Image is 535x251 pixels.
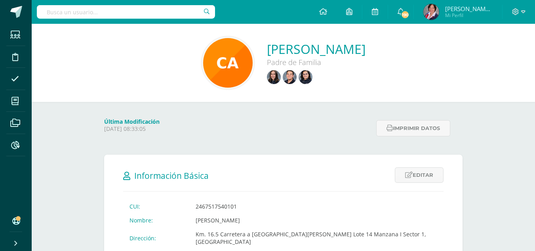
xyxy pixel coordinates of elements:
div: Padre de Familia [267,57,366,67]
td: [PERSON_NAME] [189,213,444,227]
h4: Última Modificación [104,118,371,125]
img: 667e3b8262687aa86e3735b9acecd409.png [283,70,297,84]
span: [PERSON_NAME] de [GEOGRAPHIC_DATA] [445,5,493,13]
button: Imprimir datos [376,120,450,136]
td: CUI: [123,199,189,213]
img: 76fdde16e61df51f7d6c3a92f9f2eee8.png [267,70,281,84]
td: Dirección: [123,227,189,249]
a: Editar [395,167,444,183]
td: Nombre: [123,213,189,227]
img: 9cc45377ee35837361e2d5ac646c5eda.png [423,4,439,20]
span: Información Básica [134,170,209,181]
a: [PERSON_NAME] [267,40,366,57]
span: 190 [401,10,409,19]
span: Mi Perfil [445,12,493,19]
img: bff43aa1d96ca364f3da6d22026c9773.png [299,70,312,84]
img: b73e4233ba75d1fb0f9feccad358f13d.png [203,38,253,88]
td: 2467517540101 [189,199,444,213]
p: [DATE] 08:33:05 [104,125,371,132]
input: Busca un usuario... [37,5,215,19]
td: Km. 16.5 Carretera a [GEOGRAPHIC_DATA][PERSON_NAME] Lote 14 Manzana I Sector 1, [GEOGRAPHIC_DATA] [189,227,444,249]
